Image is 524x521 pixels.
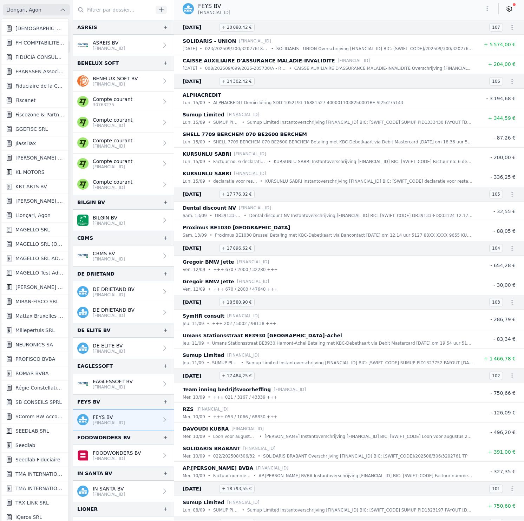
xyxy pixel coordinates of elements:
span: JlassiTax [15,140,36,147]
span: FIDUCIA CONSULTING SRL [15,54,64,61]
span: Seedlab [15,442,35,449]
span: TMA INTERNATIONAL SA [15,471,64,478]
span: Régie Constellation SCRL [15,384,64,391]
span: Seedlab Fiduciaire [15,456,60,463]
span: MAGELLO SRL (OFFICIEL) [15,241,64,248]
span: FH COMPTABILITE SRL [15,39,64,46]
span: SEEDLAB SRL [15,427,49,434]
span: Millepertuis SRL [15,327,55,334]
span: FRANSSEN Associés [15,68,64,75]
span: Llonçari, Agon [15,212,51,219]
span: PROFISCO BVBA [15,356,55,363]
span: TRX LINK SRL [15,499,49,506]
span: [PERSON_NAME], [PERSON_NAME] [15,197,64,204]
span: MAGELLO SRL [15,226,50,233]
span: KL MOTORS [15,169,45,176]
span: MAGELLO Test Aderys [15,269,64,276]
span: ROMAR BVBA [15,370,49,377]
span: SComm BW Accounting [15,413,64,420]
span: Fiscozone & Partners BV [15,111,64,118]
span: NEURONICS SA [15,341,53,348]
span: Mattax Bruxelles Sud SRL [15,312,64,319]
span: KRT ARTS BV [15,183,47,190]
span: [PERSON_NAME] ET PARTNERS SRL [15,154,64,161]
span: MAGELLO SRL ADERYS [15,255,64,262]
span: [PERSON_NAME] SRL [15,284,64,291]
span: GGEFISC SRL [15,126,48,133]
span: MIRAN-FISCO SRL [15,298,59,305]
span: [DEMOGRAPHIC_DATA][PERSON_NAME][DEMOGRAPHIC_DATA] [15,25,64,32]
span: iQeros SRL [15,514,42,521]
span: TMA INTERNATIONAL SA [15,485,64,492]
span: Fiscanet [15,97,35,104]
span: Fiduciaire de la Cense & Associés [15,82,64,89]
span: SB CONSEILS SPRL [15,399,62,406]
